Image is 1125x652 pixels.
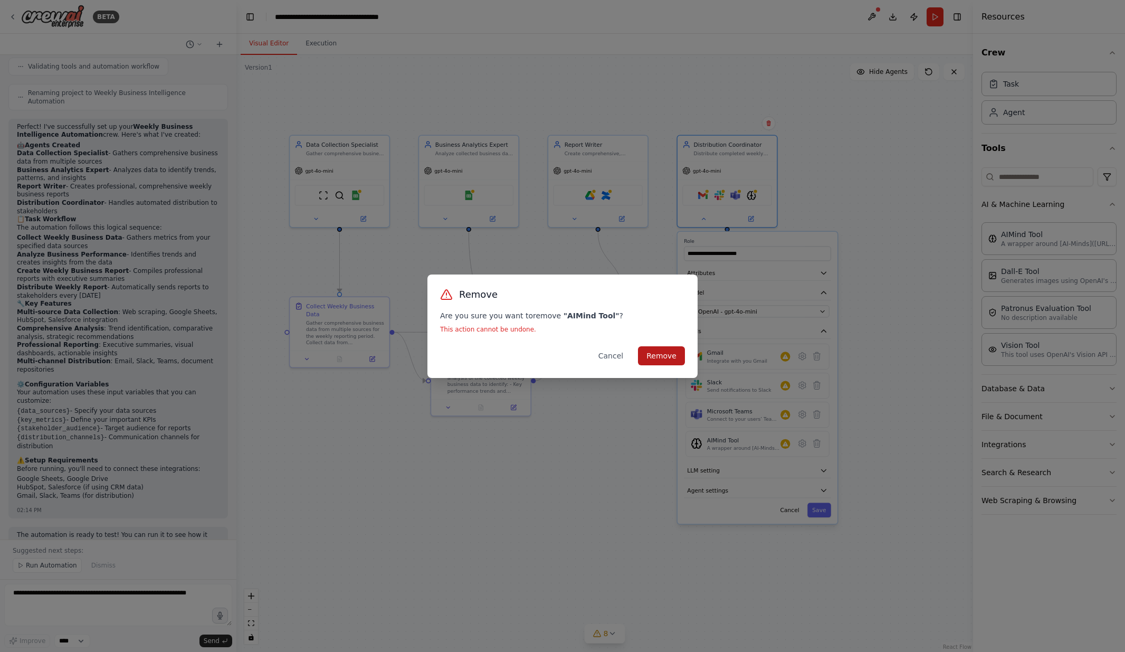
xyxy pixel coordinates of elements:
[638,346,685,365] button: Remove
[440,310,685,321] p: Are you sure you want to remove ?
[590,346,632,365] button: Cancel
[440,325,685,334] p: This action cannot be undone.
[459,287,498,302] h3: Remove
[564,311,619,320] strong: " AIMind Tool "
